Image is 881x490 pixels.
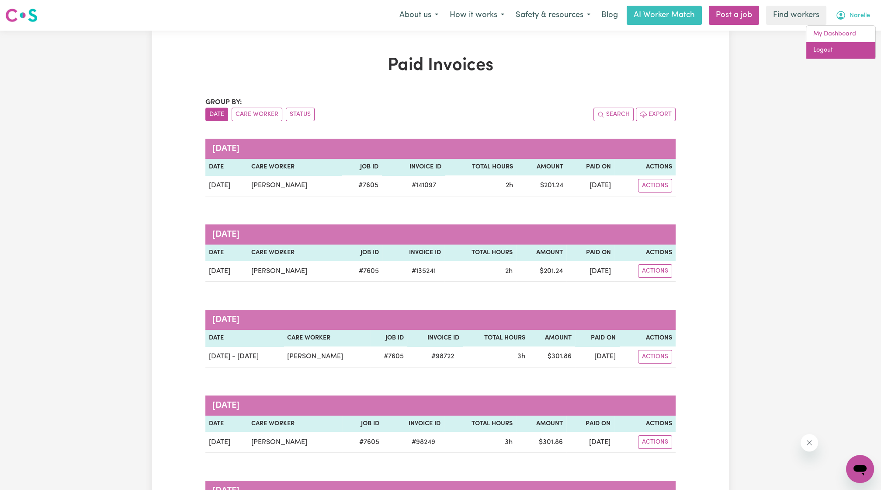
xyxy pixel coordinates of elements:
[766,6,826,25] a: Find workers
[801,434,818,451] iframe: Close message
[406,180,441,191] span: # 141097
[516,432,566,453] td: $ 301.86
[850,11,870,21] span: Narelle
[529,346,575,367] td: $ 301.86
[619,330,676,346] th: Actions
[638,350,672,364] button: Actions
[205,245,248,261] th: Date
[510,6,596,24] button: Safety & resources
[463,330,529,346] th: Total Hours
[232,108,282,121] button: sort invoices by care worker
[445,159,517,175] th: Total Hours
[505,439,513,446] span: 3 hours
[575,330,619,346] th: Paid On
[516,416,566,432] th: Amount
[370,330,407,346] th: Job ID
[5,5,38,25] a: Careseekers logo
[566,245,614,261] th: Paid On
[575,346,619,367] td: [DATE]
[567,159,614,175] th: Paid On
[506,182,513,189] span: 2 hours
[284,330,370,346] th: Care Worker
[517,159,567,175] th: Amount
[516,245,566,261] th: Amount
[342,175,382,196] td: # 7605
[383,416,444,432] th: Invoice ID
[638,179,672,192] button: Actions
[505,268,513,275] span: 2 hours
[517,175,567,196] td: $ 201.24
[248,261,342,282] td: [PERSON_NAME]
[382,245,444,261] th: Invoice ID
[205,108,228,121] button: sort invoices by date
[342,432,383,453] td: # 7605
[529,330,575,346] th: Amount
[205,139,676,159] caption: [DATE]
[205,99,242,106] span: Group by:
[444,245,516,261] th: Total Hours
[382,159,444,175] th: Invoice ID
[566,416,614,432] th: Paid On
[248,432,342,453] td: [PERSON_NAME]
[638,435,672,449] button: Actions
[566,432,614,453] td: [DATE]
[567,175,614,196] td: [DATE]
[205,55,676,76] h1: Paid Invoices
[407,330,463,346] th: Invoice ID
[517,353,525,360] span: 3 hours
[636,108,676,121] button: Export
[566,261,614,282] td: [DATE]
[205,224,676,245] caption: [DATE]
[806,42,875,59] a: Logout
[205,310,676,330] caption: [DATE]
[248,159,342,175] th: Care Worker
[5,7,38,23] img: Careseekers logo
[205,416,248,432] th: Date
[342,159,382,175] th: Job ID
[444,416,516,432] th: Total Hours
[205,175,248,196] td: [DATE]
[406,437,440,448] span: # 98249
[614,159,676,175] th: Actions
[205,330,284,346] th: Date
[248,175,342,196] td: [PERSON_NAME]
[627,6,702,25] a: AI Worker Match
[205,395,676,416] caption: [DATE]
[806,25,876,59] div: My Account
[614,245,676,261] th: Actions
[406,266,441,276] span: # 135241
[248,416,342,432] th: Care Worker
[806,26,875,42] a: My Dashboard
[638,264,672,278] button: Actions
[342,261,382,282] td: # 7605
[286,108,315,121] button: sort invoices by paid status
[426,351,459,362] span: # 98722
[205,261,248,282] td: [DATE]
[709,6,759,25] a: Post a job
[394,6,444,24] button: About us
[205,432,248,453] td: [DATE]
[830,6,876,24] button: My Account
[5,6,53,13] span: Need any help?
[516,261,566,282] td: $ 201.24
[596,6,623,25] a: Blog
[593,108,634,121] button: Search
[370,346,407,367] td: # 7605
[205,159,248,175] th: Date
[284,346,370,367] td: [PERSON_NAME]
[342,416,383,432] th: Job ID
[846,455,874,483] iframe: Button to launch messaging window
[342,245,382,261] th: Job ID
[248,245,342,261] th: Care Worker
[444,6,510,24] button: How it works
[205,346,284,367] td: [DATE] - [DATE]
[614,416,676,432] th: Actions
